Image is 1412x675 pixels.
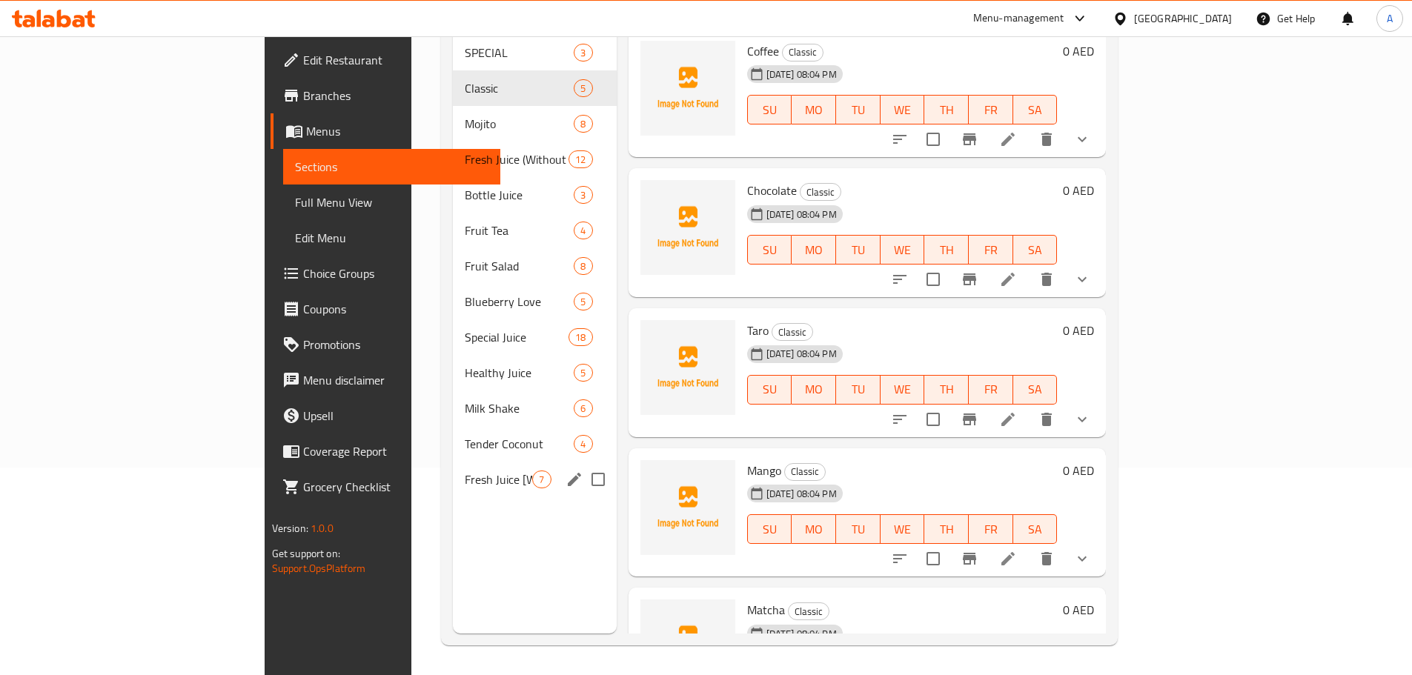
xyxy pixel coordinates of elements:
h6: 0 AED [1063,599,1094,620]
a: Sections [283,149,500,184]
span: TU [842,379,875,400]
span: Coupons [303,300,488,318]
h6: 0 AED [1063,41,1094,61]
a: Menu disclaimer [271,362,500,398]
span: SU [754,519,786,540]
button: delete [1029,262,1064,297]
span: Chocolate [747,179,797,202]
span: Classic [772,324,812,341]
div: items [569,150,592,168]
span: Taro [747,319,769,342]
span: Select to update [918,124,949,155]
div: Classic [788,602,829,620]
span: Classic [801,184,841,201]
span: TH [930,379,963,400]
div: Classic [772,323,813,341]
button: TH [924,95,969,124]
button: WE [881,514,925,544]
span: SU [754,379,786,400]
div: Menu-management [973,10,1064,27]
span: [DATE] 08:04 PM [760,67,843,82]
div: Tender Coconut4 [453,426,616,462]
span: MO [798,379,830,400]
svg: Show Choices [1073,270,1091,288]
span: 5 [574,82,591,96]
img: Coffee [640,41,735,136]
span: SA [1019,519,1052,540]
span: Coffee [747,40,779,62]
button: SA [1013,235,1058,265]
span: Tender Coconut [465,435,574,453]
img: Mango [640,460,735,555]
button: SU [747,514,792,544]
span: TU [842,239,875,261]
a: Upsell [271,398,500,433]
a: Choice Groups [271,256,500,291]
span: Edit Menu [295,229,488,247]
button: TU [836,514,881,544]
button: sort-choices [882,122,918,157]
button: MO [792,514,836,544]
div: items [574,115,592,133]
span: Coverage Report [303,442,488,460]
span: Bottle Juice [465,186,574,204]
div: items [569,328,592,346]
span: Choice Groups [303,265,488,282]
div: Mojito [465,115,574,133]
div: Classic5 [453,70,616,106]
button: TH [924,235,969,265]
div: Fruit Tea4 [453,213,616,248]
button: FR [969,95,1013,124]
span: Menus [306,122,488,140]
button: MO [792,95,836,124]
span: Classic [789,603,829,620]
span: 7 [533,473,550,487]
div: Fruit Salad8 [453,248,616,284]
a: Edit menu item [999,550,1017,568]
span: [DATE] 08:04 PM [760,487,843,501]
div: items [574,186,592,204]
div: Fresh Juice [With Milk] [465,470,532,488]
a: Edit Menu [283,220,500,256]
span: 1.0.0 [311,519,334,538]
span: 18 [569,330,591,345]
span: Full Menu View [295,193,488,211]
span: Select to update [918,404,949,435]
span: Matcha [747,599,785,621]
span: SU [754,99,786,121]
button: SU [747,375,792,405]
span: FR [975,239,1007,261]
span: WE [886,379,919,400]
span: WE [886,239,919,261]
span: Blueberry Love [465,293,574,310]
span: Edit Restaurant [303,51,488,69]
button: Branch-specific-item [952,122,987,157]
span: FR [975,379,1007,400]
button: sort-choices [882,541,918,576]
div: Fruit Tea [465,222,574,239]
button: WE [881,375,925,405]
div: Milk Shake6 [453,390,616,426]
button: delete [1029,402,1064,437]
span: 6 [574,402,591,416]
a: Menus [271,113,500,149]
button: TU [836,235,881,265]
div: items [574,79,592,97]
a: Edit menu item [999,130,1017,148]
span: SA [1019,239,1052,261]
span: FR [975,519,1007,540]
h6: 0 AED [1063,460,1094,481]
button: FR [969,235,1013,265]
a: Grocery Checklist [271,469,500,505]
a: Coverage Report [271,433,500,469]
div: Special Juice18 [453,319,616,355]
span: SPECIAL [465,44,574,61]
span: TU [842,99,875,121]
div: items [574,364,592,382]
button: edit [563,468,586,491]
span: Milk Shake [465,399,574,417]
span: WE [886,519,919,540]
